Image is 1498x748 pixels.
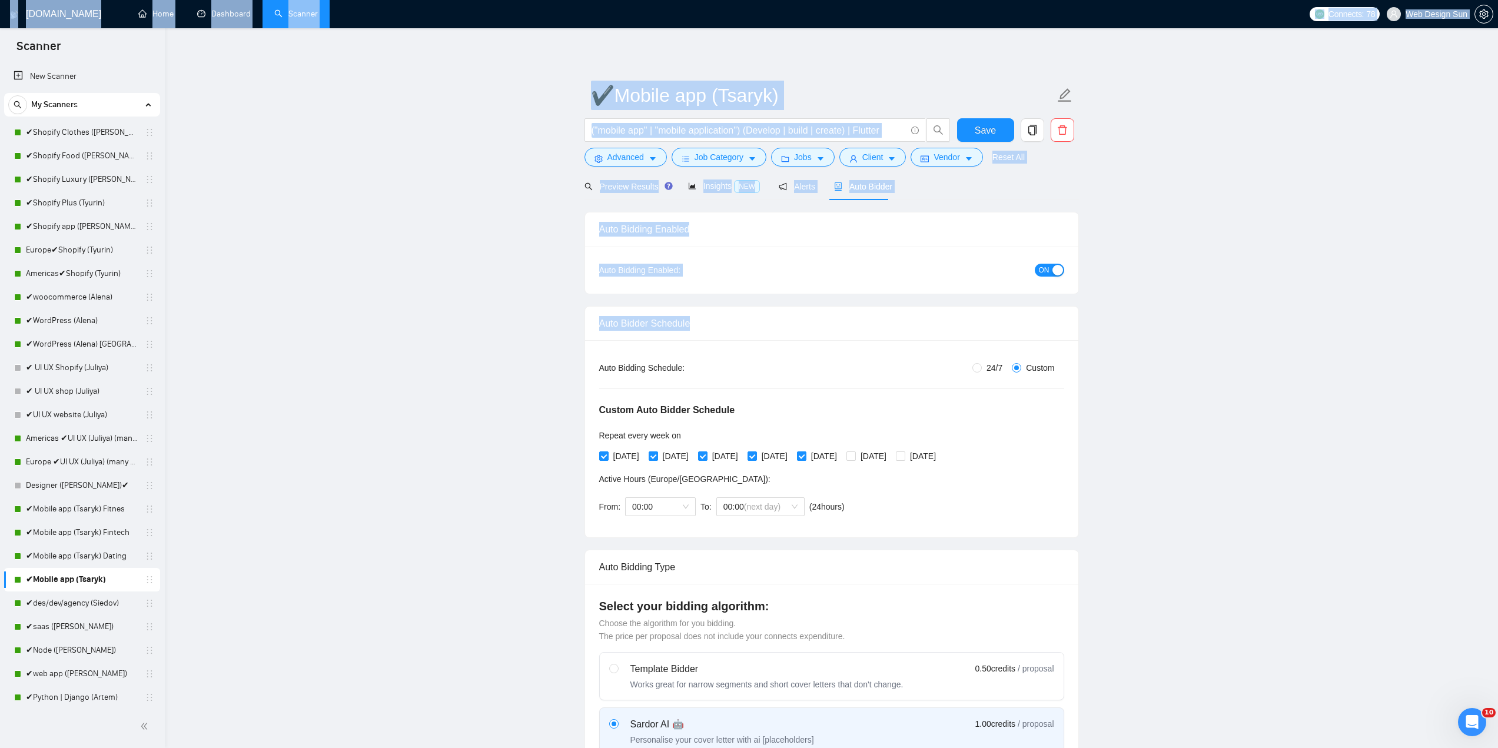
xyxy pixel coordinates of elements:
span: search [927,125,949,135]
a: Americas✔Shopify (Tyurin) [26,262,138,285]
a: searchScanner [274,9,318,19]
span: Client [862,151,883,164]
span: ON [1039,264,1049,277]
span: search [9,101,26,109]
span: 1.00 credits [975,717,1015,730]
span: holder [145,340,154,349]
button: barsJob Categorycaret-down [672,148,766,167]
span: To: [700,502,712,511]
span: Choose the algorithm for you bidding. The price per proposal does not include your connects expen... [599,619,845,641]
span: double-left [140,720,152,732]
button: search [926,118,950,142]
span: holder [145,128,154,137]
span: caret-down [965,154,973,163]
span: Scanner [7,38,70,62]
span: holder [145,269,154,278]
button: userClientcaret-down [839,148,906,167]
span: holder [145,363,154,373]
span: holder [145,669,154,679]
a: ✔Python | Django (Artem) [26,686,138,709]
a: Reset All [992,151,1025,164]
li: New Scanner [4,65,160,88]
span: holder [145,599,154,608]
span: / proposal [1018,663,1054,674]
span: delete [1051,125,1074,135]
span: [DATE] [905,450,941,463]
a: ✔WordPress (Alena) [26,309,138,333]
span: holder [145,693,154,702]
span: holder [145,245,154,255]
button: settingAdvancedcaret-down [584,148,667,167]
a: ✔Shopify Clothes ([PERSON_NAME]) [26,121,138,144]
span: My Scanners [31,93,78,117]
span: 00:00 [632,498,689,516]
a: dashboardDashboard [197,9,251,19]
a: ✔UI UX website (Juliya) [26,403,138,427]
span: Active Hours ( Europe/[GEOGRAPHIC_DATA] ): [599,474,770,484]
a: ✔Node ([PERSON_NAME]) [26,639,138,662]
span: / proposal [1018,718,1054,730]
span: Jobs [794,151,812,164]
iframe: Intercom live chat [1458,708,1486,736]
input: Search Freelance Jobs... [592,123,906,138]
input: Scanner name... [591,81,1055,110]
a: New Scanner [14,65,151,88]
span: holder [145,175,154,184]
span: holder [145,646,154,655]
span: Save [975,123,996,138]
span: caret-down [888,154,896,163]
span: caret-down [649,154,657,163]
a: setting [1474,9,1493,19]
a: Designer ([PERSON_NAME])✔ [26,474,138,497]
span: copy [1021,125,1044,135]
span: 0.50 credits [975,662,1015,675]
span: (next day) [744,502,780,511]
span: [DATE] [856,450,891,463]
div: Auto Bidder Schedule [599,307,1064,340]
span: user [1390,10,1398,18]
span: Custom [1021,361,1059,374]
span: robot [834,182,842,191]
span: Repeat every week on [599,431,681,440]
div: Auto Bidding Enabled [599,212,1064,246]
span: Vendor [934,151,959,164]
button: search [8,95,27,114]
span: idcard [921,154,929,163]
span: 00:00 [723,498,798,516]
span: holder [145,575,154,584]
span: NEW [734,180,760,193]
span: folder [781,154,789,163]
a: ✔Mobile app (Tsaryk) Fitnes [26,497,138,521]
span: holder [145,622,154,631]
div: Auto Bidding Type [599,550,1064,584]
span: caret-down [748,154,756,163]
button: Save [957,118,1014,142]
span: holder [145,481,154,490]
span: setting [594,154,603,163]
span: search [584,182,593,191]
span: [DATE] [806,450,842,463]
span: holder [145,457,154,467]
span: area-chart [688,182,696,190]
span: Auto Bidder [834,182,892,191]
span: holder [145,151,154,161]
span: notification [779,182,787,191]
span: setting [1475,9,1493,19]
span: holder [145,504,154,514]
a: Europe ✔UI UX (Juliya) (many posts) [26,450,138,474]
span: 24/7 [982,361,1007,374]
span: Alerts [779,182,815,191]
button: delete [1051,118,1074,142]
span: info-circle [911,127,919,134]
span: From: [599,502,621,511]
span: holder [145,551,154,561]
span: holder [145,222,154,231]
span: Connects: [1328,8,1364,21]
a: ✔saas ([PERSON_NAME]) [26,615,138,639]
div: Auto Bidding Enabled: [599,264,754,277]
span: caret-down [816,154,825,163]
a: ✔Shopify Food ([PERSON_NAME]) [26,144,138,168]
span: Job Category [695,151,743,164]
span: [DATE] [609,450,644,463]
span: user [849,154,858,163]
